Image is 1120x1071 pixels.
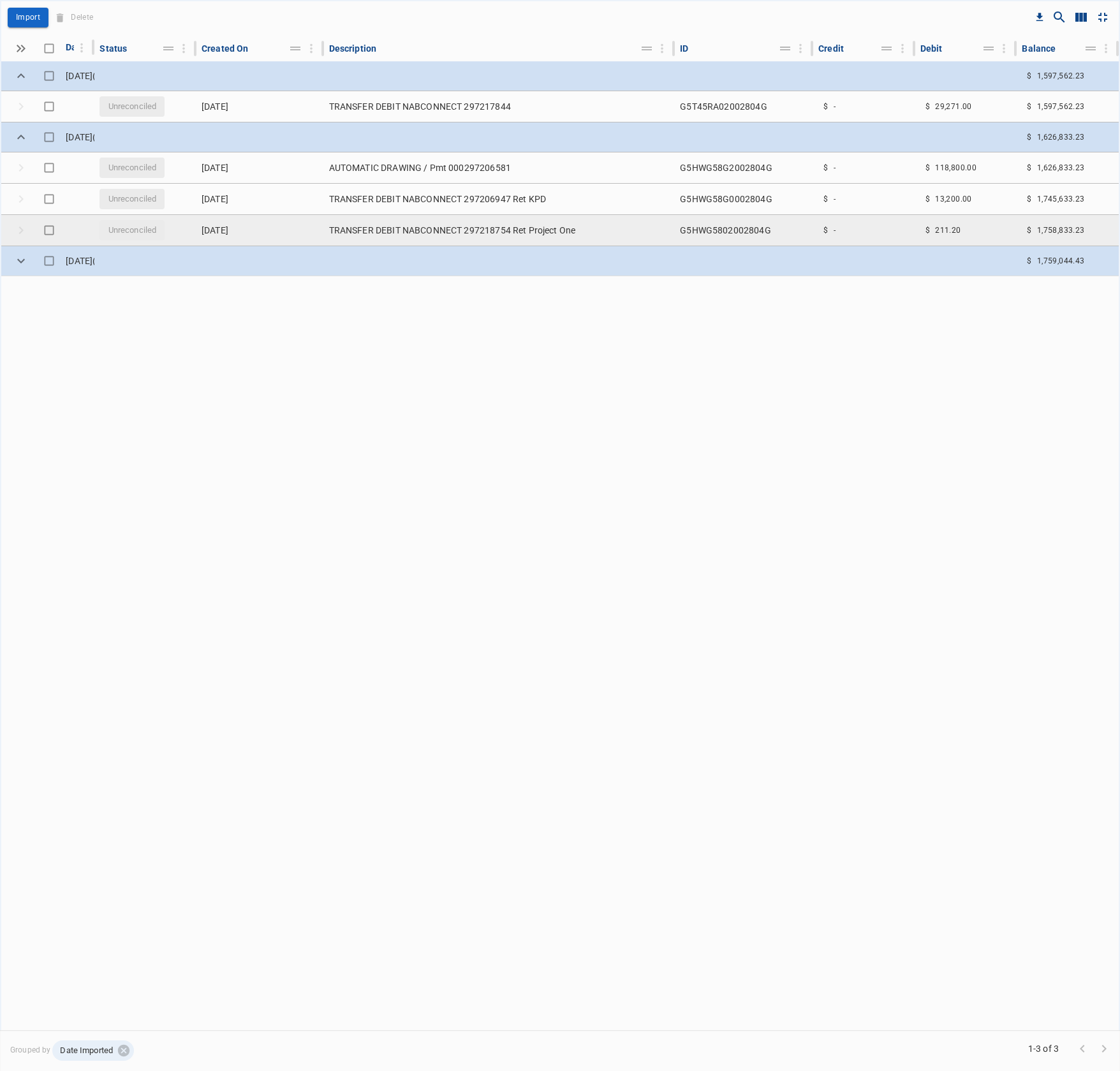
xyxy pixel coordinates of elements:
[834,163,836,172] span: -
[925,226,930,235] span: $
[1037,195,1085,203] span: 1,745,633.23
[40,98,58,115] span: Toggle select row
[1037,226,1085,235] span: 1,758,833.23
[1031,8,1049,26] button: Download CSV
[823,226,828,235] span: $
[101,162,165,174] span: Unreconciled
[892,38,913,59] button: Column Actions
[1037,133,1085,142] span: 1,626,833.23
[980,40,998,57] button: Move
[1092,6,1114,28] button: Toggle full screen
[1027,256,1031,265] span: $
[652,38,672,59] button: Column Actions
[40,40,58,57] span: Toggle select all
[301,38,321,59] button: Column Actions
[834,226,836,235] span: -
[52,1045,121,1057] span: Date Imported
[675,91,813,122] td: G5T45RA02002804G
[173,38,194,59] button: Column Actions
[2,98,30,115] span: Expand
[61,122,94,152] td: [DATE] ( 3 )
[324,91,675,122] td: TRANSFER DEBIT NABCONNECT 297217844
[776,40,794,57] button: Move
[329,41,377,56] div: Description
[675,184,813,214] td: G5HWG58G0002804G
[2,190,30,208] span: Expand
[101,101,165,113] span: Unreconciled
[920,41,943,56] div: Debit
[196,152,324,183] td: [DATE]
[66,40,86,55] div: Date Imported
[12,252,30,270] button: Expand
[1049,6,1070,28] button: Show/Hide search
[324,184,675,214] td: TRANSFER DEBIT NABCONNECT 297206947 Ret KPD
[1037,71,1085,80] span: 1,597,562.23
[1027,226,1031,235] span: $
[71,38,92,58] button: Column Actions
[1022,41,1056,56] div: Balance
[925,163,930,172] span: $
[1037,102,1085,111] span: 1,597,562.23
[1027,163,1031,172] span: $
[101,193,165,205] span: Unreconciled
[10,1040,712,1061] span: Grouped by
[1072,1042,1093,1054] span: Go to previous page
[286,40,304,57] button: Move
[1027,133,1031,142] span: $
[638,40,656,57] button: Move
[925,102,930,111] span: $
[159,40,177,57] button: Move
[680,41,690,56] div: ID
[818,41,844,56] div: Credit
[40,159,58,177] span: Toggle select row
[12,40,30,57] button: Expand all
[1037,256,1085,265] span: 1,759,044.43
[935,163,976,172] span: 118,800.00
[40,252,58,270] span: Toggle select row
[40,128,58,146] span: Toggle select row
[12,67,30,85] button: Expand
[1082,40,1100,57] button: Move
[675,215,813,246] td: G5HWG5802002804G
[994,38,1014,59] button: Column Actions
[1093,1042,1115,1054] span: Go to next page
[40,190,58,208] span: Toggle select row
[40,67,58,85] span: Toggle select row
[202,41,249,56] div: Created On
[101,225,165,237] span: Unreconciled
[324,152,675,183] td: AUTOMATIC DRAWING / Pmt 000297206581
[99,41,127,56] div: Status
[823,102,828,111] span: $
[8,8,48,27] span: Import Bank Statement CSV
[40,221,58,239] span: Toggle select row
[2,159,30,177] span: Expand
[1027,71,1031,80] span: $
[823,195,828,203] span: $
[1027,195,1031,203] span: $
[196,215,324,246] td: [DATE]
[790,38,811,59] button: Column Actions
[52,1040,134,1061] div: Date Imported
[834,102,836,111] span: -
[1023,1042,1064,1055] span: 1-3 of 3
[675,152,813,183] td: G5HWG58G2002804G
[878,40,895,57] button: Move
[12,67,30,85] span: Collapse
[16,10,40,25] p: Import
[61,61,94,91] td: [DATE] ( 1 )
[61,246,94,276] td: [DATE] ( 51 )
[935,226,961,235] span: 211.20
[324,215,675,246] td: TRANSFER DEBIT NABCONNECT 297218754 Ret Project One
[196,91,324,122] td: [DATE]
[12,43,30,53] span: Expand all
[8,8,48,27] button: Import
[823,163,828,172] span: $
[1096,38,1116,59] button: Column Actions
[935,195,972,203] span: 13,200.00
[1037,163,1085,172] span: 1,626,833.23
[12,128,30,146] button: Expand
[2,221,30,239] span: Expand
[1070,6,1092,28] button: Show/Hide columns
[196,184,324,214] td: [DATE]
